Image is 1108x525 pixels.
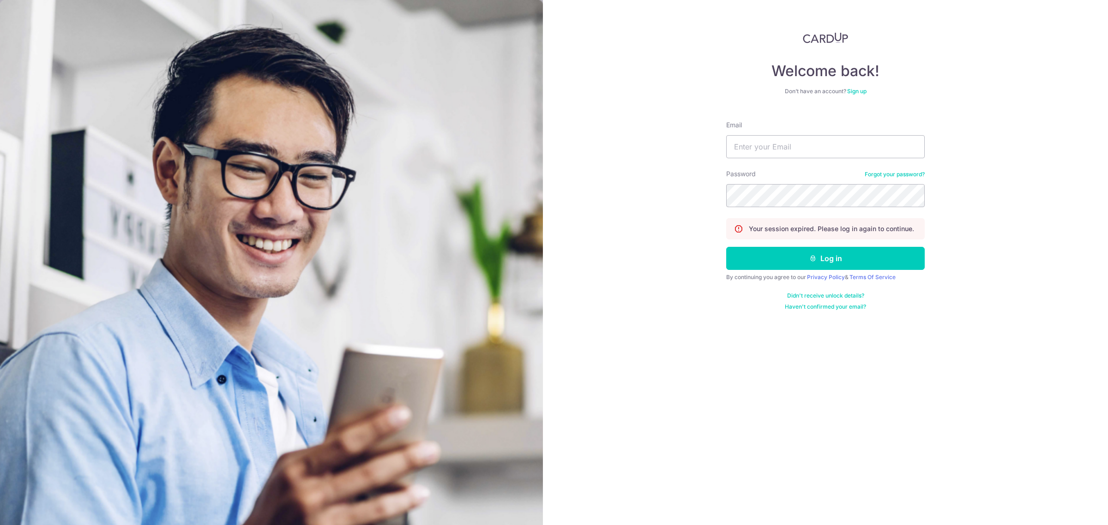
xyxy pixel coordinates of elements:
button: Log in [726,247,925,270]
a: Didn't receive unlock details? [787,292,864,299]
div: Don’t have an account? [726,88,925,95]
a: Forgot your password? [865,171,925,178]
a: Privacy Policy [807,274,845,280]
div: By continuing you agree to our & [726,274,925,281]
h4: Welcome back! [726,62,925,80]
a: Sign up [847,88,867,95]
input: Enter your Email [726,135,925,158]
img: CardUp Logo [803,32,848,43]
label: Password [726,169,756,179]
label: Email [726,120,742,130]
a: Haven't confirmed your email? [785,303,866,310]
p: Your session expired. Please log in again to continue. [749,224,914,233]
a: Terms Of Service [849,274,896,280]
